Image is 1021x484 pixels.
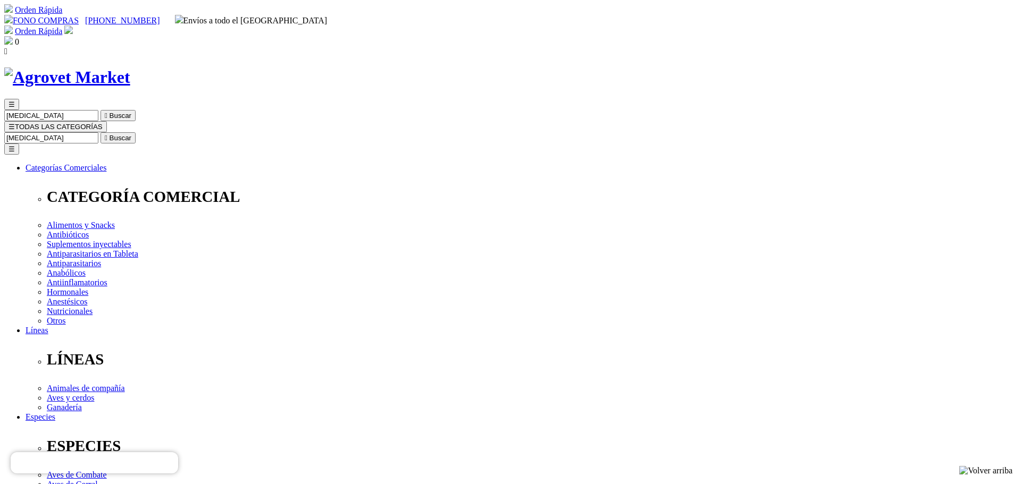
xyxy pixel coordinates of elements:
[15,27,62,36] a: Orden Rápida
[47,351,1017,368] p: LÍNEAS
[26,412,55,421] a: Especies
[4,36,13,45] img: shopping-bag.svg
[4,67,130,87] img: Agrovet Market
[47,259,101,268] a: Antiparasitarios
[4,47,7,56] i: 
[47,240,131,249] a: Suplementos inyectables
[4,26,13,34] img: shopping-cart.svg
[47,403,82,412] a: Ganadería
[110,134,131,142] span: Buscar
[101,110,136,121] button:  Buscar
[4,121,107,132] button: ☰TODAS LAS CATEGORÍAS
[47,230,89,239] a: Antibióticos
[4,15,13,23] img: phone.svg
[85,16,160,25] a: [PHONE_NUMBER]
[4,16,79,25] a: FONO COMPRAS
[47,249,138,258] a: Antiparasitarios en Tableta
[47,278,107,287] a: Antiinflamatorios
[26,326,48,335] a: Líneas
[26,163,106,172] a: Categorías Comerciales
[175,15,183,23] img: delivery-truck.svg
[47,316,66,325] a: Otros
[47,188,1017,206] p: CATEGORÍA COMERCIAL
[9,123,15,131] span: ☰
[959,466,1012,475] img: Volver arriba
[4,4,13,13] img: shopping-cart.svg
[4,132,98,143] input: Buscar
[47,393,94,402] a: Aves y cerdos
[47,297,87,306] a: Anestésicos
[47,220,115,230] a: Alimentos y Snacks
[105,134,107,142] i: 
[47,470,107,479] a: Aves de Combate
[15,5,62,14] a: Orden Rápida
[4,99,19,110] button: ☰
[47,287,88,296] a: Hormonales
[11,452,178,473] iframe: Brevo live chat
[4,143,19,155] button: ☰
[47,437,1017,455] p: ESPECIES
[110,112,131,120] span: Buscar
[47,268,86,277] a: Anabólicos
[9,100,15,108] span: ☰
[15,37,19,46] span: 0
[64,27,73,36] a: Acceda a su cuenta de cliente
[47,384,125,393] a: Animales de compañía
[47,307,93,316] a: Nutricionales
[105,112,107,120] i: 
[64,26,73,34] img: user.svg
[101,132,136,143] button:  Buscar
[4,110,98,121] input: Buscar
[175,16,328,25] span: Envíos a todo el [GEOGRAPHIC_DATA]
